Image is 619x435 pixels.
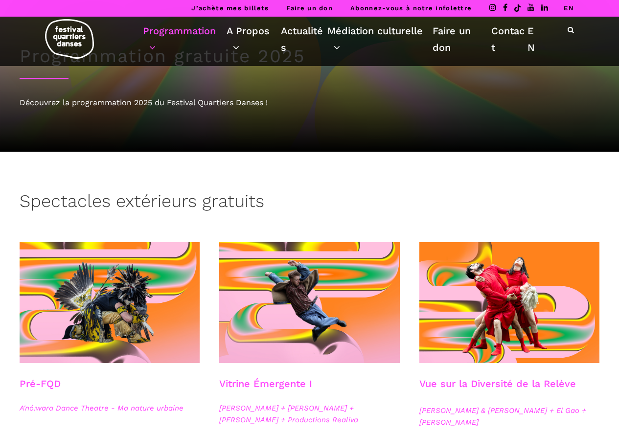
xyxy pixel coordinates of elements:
a: Contact [491,23,527,56]
a: Médiation culturelle [327,23,433,56]
a: Actualités [281,23,327,56]
a: EN [564,4,574,12]
h3: Spectacles extérieurs gratuits [20,191,264,215]
a: J’achète mes billets [191,4,269,12]
a: EN [527,23,541,56]
a: Faire un don [286,4,333,12]
div: Découvrez la programmation 2025 du Festival Quartiers Danses ! [20,96,599,109]
a: Abonnez-vous à notre infolettre [350,4,472,12]
h3: Pré-FQD [20,378,61,402]
span: A'nó:wara Dance Theatre - Ma nature urbaine [20,402,200,414]
a: A Propos [227,23,281,56]
a: Faire un don [433,23,491,56]
h3: Vitrine Émergente I [219,378,312,402]
a: Programmation [143,23,227,56]
span: [PERSON_NAME] & [PERSON_NAME] + El Gao + [PERSON_NAME] [419,405,599,428]
h3: Vue sur la Diversité de la Relève [419,378,576,402]
span: [PERSON_NAME] + [PERSON_NAME] + [PERSON_NAME] + Productions Realiva [219,402,399,426]
img: logo-fqd-med [45,19,94,59]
